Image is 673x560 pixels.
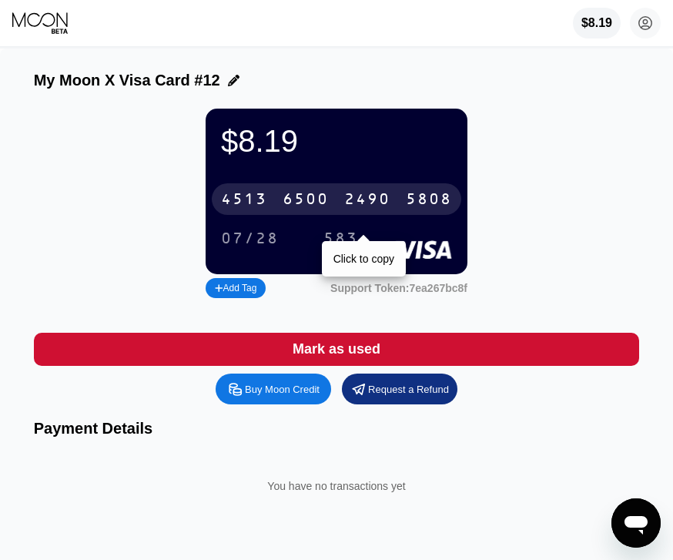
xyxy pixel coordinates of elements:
div: 2490 [344,191,390,209]
div: You have no transactions yet [46,464,628,508]
div: Payment Details [34,420,640,438]
div: 07/28 [209,226,290,251]
div: $8.19 [581,16,612,30]
div: Add Tag [206,278,266,298]
div: Mark as used [34,333,640,366]
div: 07/28 [221,230,279,248]
div: 583 [323,230,358,248]
div: 5808 [406,191,452,209]
div: 6500 [283,191,329,209]
div: Click to copy [333,253,394,265]
div: 4513650024905808 [212,183,461,215]
div: Request a Refund [342,374,457,404]
div: Support Token: 7ea267bc8f [330,282,467,294]
div: Buy Moon Credit [216,374,331,404]
div: $8.19 [221,124,452,159]
div: $8.19 [573,8,621,39]
div: Add Tag [215,283,256,293]
div: Request a Refund [368,383,449,396]
div: 4513 [221,191,267,209]
div: Support Token:7ea267bc8f [330,282,467,294]
div: 583 [312,226,370,251]
div: Buy Moon Credit [245,383,320,396]
iframe: Button to launch messaging window [611,498,661,548]
div: Mark as used [293,340,380,358]
div: My Moon X Visa Card #12 [34,72,220,89]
